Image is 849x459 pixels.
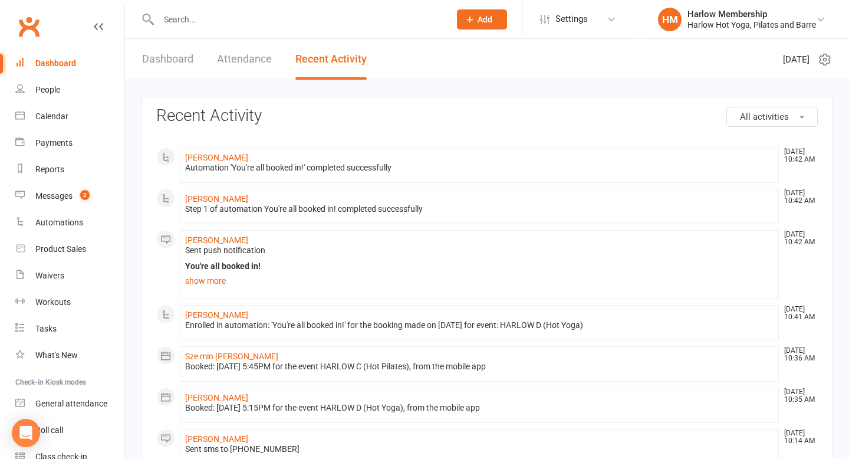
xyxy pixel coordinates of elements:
a: [PERSON_NAME] [185,194,248,204]
a: Attendance [217,39,272,80]
div: Tasks [35,324,57,333]
div: Messages [35,191,73,201]
div: Dashboard [35,58,76,68]
span: Sent sms to [PHONE_NUMBER] [185,444,300,454]
time: [DATE] 10:42 AM [778,189,817,205]
a: People [15,77,124,103]
a: Waivers [15,263,124,289]
div: You're all booked in! [185,261,774,271]
a: Messages 2 [15,183,124,209]
span: All activities [740,112,789,122]
div: People [35,85,60,94]
div: Booked: [DATE] 5:45PM for the event HARLOW C (Hot Pilates), from the mobile app [185,362,774,372]
div: What's New [35,350,78,360]
a: Payments [15,130,124,156]
div: Booked: [DATE] 5:15PM for the event HARLOW D (Hot Yoga), from the mobile app [185,403,774,413]
span: Sent push notification [185,245,265,255]
a: [PERSON_NAME] [185,393,248,402]
a: Workouts [15,289,124,316]
a: Automations [15,209,124,236]
div: Harlow Membership [687,9,816,19]
a: show more [185,273,774,289]
button: Add [457,9,507,29]
div: Automations [35,218,83,227]
time: [DATE] 10:41 AM [778,306,817,321]
div: Harlow Hot Yoga, Pilates and Barre [687,19,816,30]
div: Product Sales [35,244,86,254]
div: Automation 'You're all booked in!' completed successfully [185,163,774,173]
span: 2 [80,190,90,200]
div: Workouts [35,297,71,307]
div: Step 1 of automation You're all booked in! completed successfully [185,204,774,214]
a: [PERSON_NAME] [185,310,248,320]
div: Waivers [35,271,64,280]
time: [DATE] 10:42 AM [778,231,817,246]
div: HM [658,8,682,31]
a: Sze min [PERSON_NAME] [185,352,278,361]
a: Calendar [15,103,124,130]
time: [DATE] 10:42 AM [778,148,817,163]
div: General attendance [35,399,107,408]
button: All activities [726,107,818,127]
h3: Recent Activity [156,107,818,125]
div: Payments [35,138,73,147]
a: Recent Activity [295,39,367,80]
a: [PERSON_NAME] [185,235,248,245]
a: Clubworx [14,12,44,41]
a: Dashboard [142,39,193,80]
span: Settings [555,6,588,32]
span: [DATE] [783,53,809,67]
div: Roll call [35,425,63,435]
div: Calendar [35,112,68,121]
span: Add [478,15,492,24]
a: Tasks [15,316,124,342]
time: [DATE] 10:36 AM [778,347,817,362]
a: Dashboard [15,50,124,77]
input: Search... [155,11,442,28]
a: General attendance kiosk mode [15,391,124,417]
div: Enrolled in automation: 'You're all booked in!' for the booking made on [DATE] for event: HARLOW ... [185,320,774,330]
time: [DATE] 10:14 AM [778,430,817,445]
a: [PERSON_NAME] [185,434,248,444]
time: [DATE] 10:35 AM [778,388,817,404]
a: Reports [15,156,124,183]
a: Roll call [15,417,124,444]
a: Product Sales [15,236,124,263]
a: [PERSON_NAME] [185,153,248,162]
a: What's New [15,342,124,369]
div: Open Intercom Messenger [12,419,40,447]
div: Reports [35,165,64,174]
